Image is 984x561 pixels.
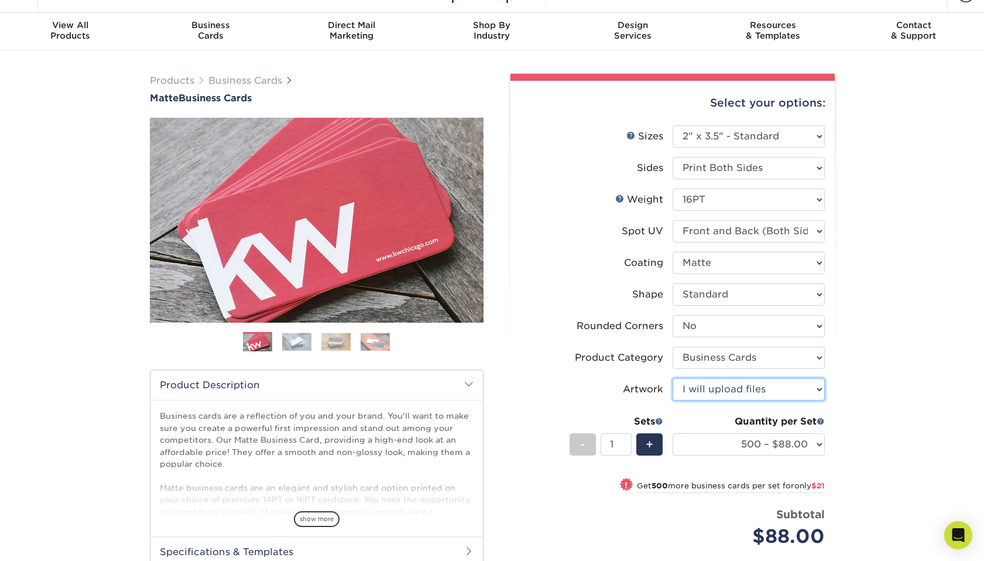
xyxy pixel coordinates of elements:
[563,20,703,30] span: Design
[281,20,421,41] div: Marketing
[580,436,585,453] span: -
[681,522,825,550] div: $88.00
[632,288,663,302] div: Shape
[844,20,984,41] div: & Support
[844,20,984,30] span: Contact
[673,415,825,429] div: Quantity per Set
[703,13,844,50] a: Resources& Templates
[294,511,340,527] span: show more
[421,20,562,30] span: Shop By
[622,224,663,238] div: Spot UV
[140,20,281,30] span: Business
[844,13,984,50] a: Contact& Support
[421,20,562,41] div: Industry
[624,256,663,270] div: Coating
[703,20,844,41] div: & Templates
[575,351,663,365] div: Product Category
[570,415,663,429] div: Sets
[577,319,663,333] div: Rounded Corners
[626,129,663,143] div: Sizes
[623,382,663,396] div: Artwork
[637,161,663,175] div: Sides
[563,13,703,50] a: DesignServices
[776,508,825,521] strong: Subtotal
[652,481,668,490] strong: 500
[794,481,825,490] span: only
[140,13,281,50] a: BusinessCards
[703,20,844,30] span: Resources
[563,20,703,41] div: Services
[281,13,421,50] a: Direct MailMarketing
[615,193,663,207] div: Weight
[944,521,972,549] div: Open Intercom Messenger
[140,20,281,41] div: Cards
[637,481,825,493] small: Get more business cards per set for
[281,20,421,30] span: Direct Mail
[520,81,825,125] div: Select your options:
[625,479,628,491] span: !
[421,13,562,50] a: Shop ByIndustry
[646,436,653,453] span: +
[811,481,825,490] span: $21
